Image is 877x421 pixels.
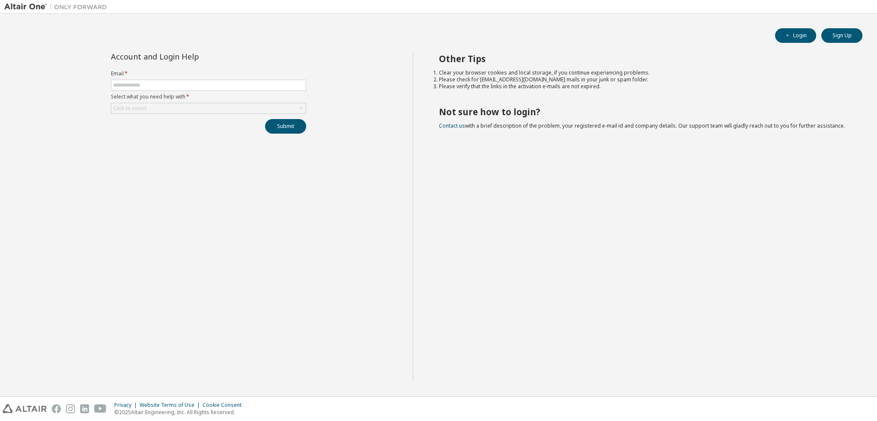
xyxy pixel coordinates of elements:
[111,93,306,100] label: Select what you need help with
[113,105,146,112] div: Click to select
[439,53,847,64] h2: Other Tips
[439,69,847,76] li: Clear your browser cookies and local storage, if you continue experiencing problems.
[52,404,61,413] img: facebook.svg
[111,70,306,77] label: Email
[111,103,306,113] div: Click to select
[439,122,465,129] a: Contact us
[66,404,75,413] img: instagram.svg
[3,404,47,413] img: altair_logo.svg
[439,106,847,117] h2: Not sure how to login?
[114,409,247,416] p: © 2025 Altair Engineering, Inc. All Rights Reserved.
[439,76,847,83] li: Please check for [EMAIL_ADDRESS][DOMAIN_NAME] mails in your junk or spam folder.
[4,3,111,11] img: Altair One
[140,402,203,409] div: Website Terms of Use
[94,404,107,413] img: youtube.svg
[775,28,816,43] button: Login
[114,402,140,409] div: Privacy
[80,404,89,413] img: linkedin.svg
[439,122,845,129] span: with a brief description of the problem, your registered e-mail id and company details. Our suppo...
[203,402,247,409] div: Cookie Consent
[439,83,847,90] li: Please verify that the links in the activation e-mails are not expired.
[821,28,862,43] button: Sign Up
[111,53,267,60] div: Account and Login Help
[265,119,306,134] button: Submit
